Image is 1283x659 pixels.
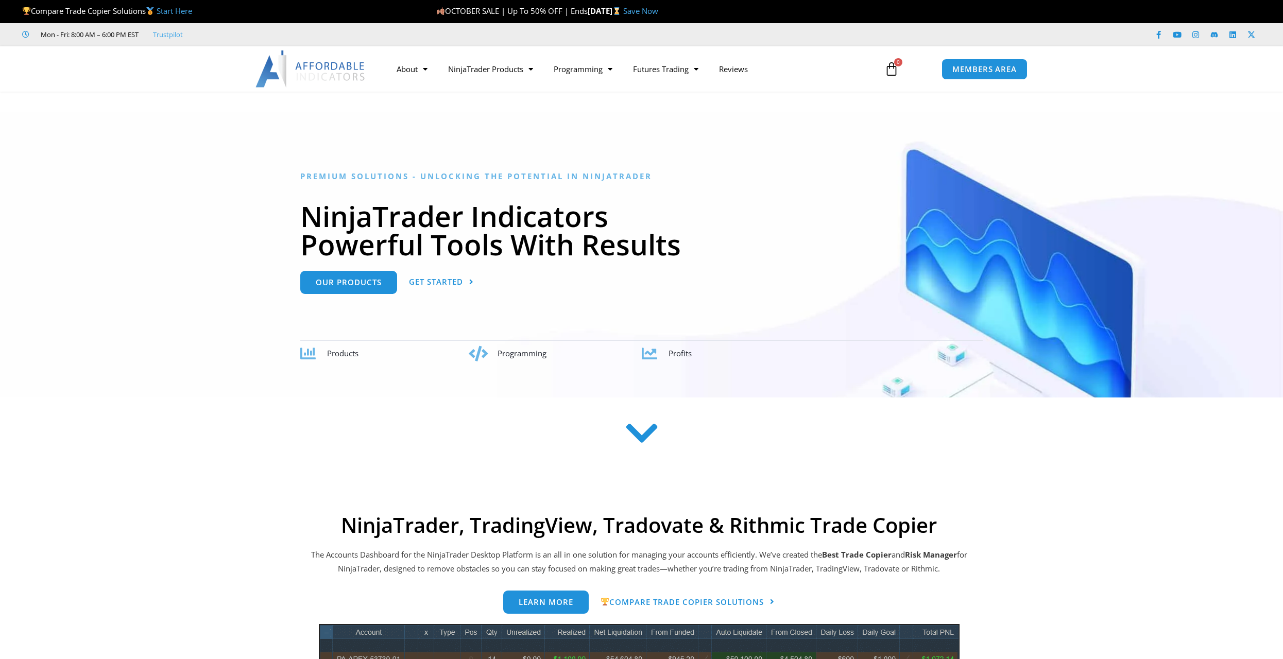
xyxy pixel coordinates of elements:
[316,279,382,286] span: Our Products
[386,57,438,81] a: About
[623,6,658,16] a: Save Now
[601,598,609,605] img: 🏆
[38,28,139,41] span: Mon - Fri: 8:00 AM – 6:00 PM EST
[437,7,444,15] img: 🍂
[613,7,621,15] img: ⌛
[386,57,873,81] nav: Menu
[146,7,154,15] img: 🥇
[327,348,358,358] span: Products
[300,202,983,258] h1: NinjaTrader Indicators Powerful Tools With Results
[623,57,709,81] a: Futures Trading
[255,50,366,88] img: LogoAI | Affordable Indicators – NinjaTrader
[438,57,543,81] a: NinjaTrader Products
[905,549,957,560] strong: Risk Manager
[942,59,1028,80] a: MEMBERS AREA
[709,57,758,81] a: Reviews
[310,513,969,537] h2: NinjaTrader, TradingView, Tradovate & Rithmic Trade Copier
[952,65,1017,73] span: MEMBERS AREA
[601,591,775,614] a: 🏆Compare Trade Copier Solutions
[669,348,692,358] span: Profits
[436,6,588,16] span: OCTOBER SALE | Up To 50% OFF | Ends
[543,57,623,81] a: Programming
[409,271,474,294] a: Get Started
[300,171,983,181] h6: Premium Solutions - Unlocking the Potential in NinjaTrader
[588,6,623,16] strong: [DATE]
[894,58,902,66] span: 0
[153,28,183,41] a: Trustpilot
[498,348,546,358] span: Programming
[822,549,892,560] b: Best Trade Copier
[310,548,969,577] p: The Accounts Dashboard for the NinjaTrader Desktop Platform is an all in one solution for managin...
[300,271,397,294] a: Our Products
[503,591,589,614] a: Learn more
[601,598,764,606] span: Compare Trade Copier Solutions
[409,278,463,286] span: Get Started
[23,7,30,15] img: 🏆
[519,598,573,606] span: Learn more
[22,6,192,16] span: Compare Trade Copier Solutions
[869,54,914,84] a: 0
[157,6,192,16] a: Start Here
